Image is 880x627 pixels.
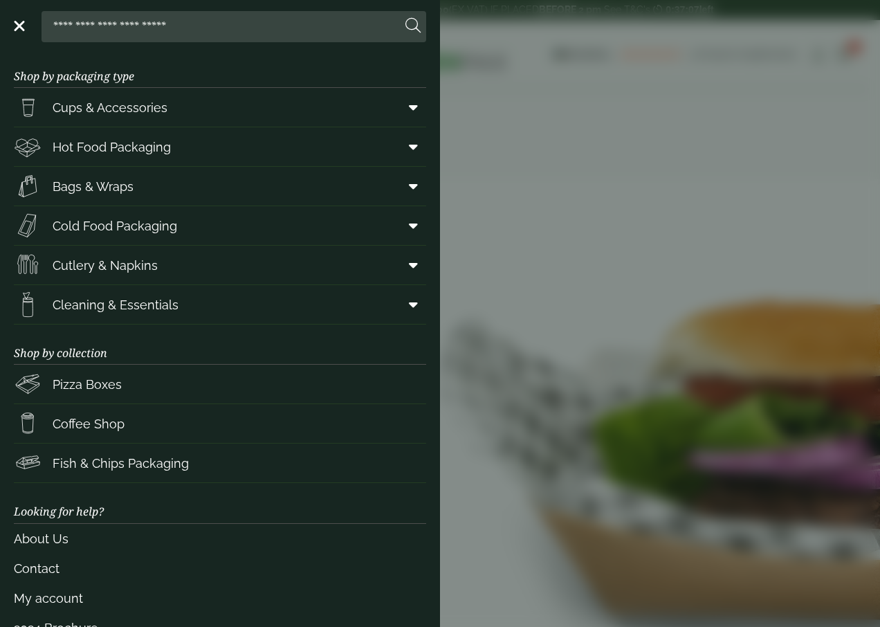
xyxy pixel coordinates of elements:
a: Coffee Shop [14,404,426,443]
img: HotDrink_paperCup.svg [14,410,42,437]
span: Cups & Accessories [53,98,167,117]
img: Deli_box.svg [14,133,42,161]
a: Cups & Accessories [14,88,426,127]
a: About Us [14,524,426,554]
a: Cold Food Packaging [14,206,426,245]
span: Fish & Chips Packaging [53,454,189,473]
h3: Looking for help? [14,483,426,523]
a: Contact [14,554,426,583]
a: Bags & Wraps [14,167,426,206]
img: open-wipe.svg [14,291,42,318]
span: Cutlery & Napkins [53,256,158,275]
img: PintNhalf_cup.svg [14,93,42,121]
a: Pizza Boxes [14,365,426,403]
a: Fish & Chips Packaging [14,444,426,482]
img: Pizza_boxes.svg [14,370,42,398]
img: FishNchip_box.svg [14,449,42,477]
a: My account [14,583,426,613]
span: Bags & Wraps [53,177,134,196]
span: Hot Food Packaging [53,138,171,156]
span: Pizza Boxes [53,375,122,394]
img: Cutlery.svg [14,251,42,279]
a: Hot Food Packaging [14,127,426,166]
span: Coffee Shop [53,415,125,433]
h3: Shop by packaging type [14,48,426,88]
span: Cleaning & Essentials [53,296,178,314]
img: Sandwich_box.svg [14,212,42,239]
img: Paper_carriers.svg [14,172,42,200]
a: Cutlery & Napkins [14,246,426,284]
a: Cleaning & Essentials [14,285,426,324]
h3: Shop by collection [14,325,426,365]
span: Cold Food Packaging [53,217,177,235]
